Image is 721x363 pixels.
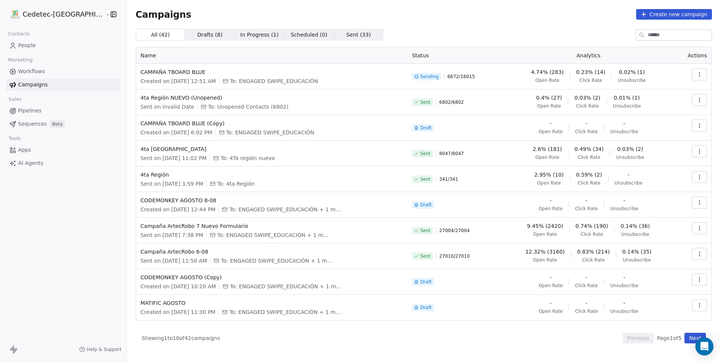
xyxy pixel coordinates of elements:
span: Draft [420,202,431,208]
span: Cedetec-[GEOGRAPHIC_DATA] [23,9,103,19]
span: 0.4% (27) [536,94,562,102]
span: Sent on [DATE] 11:50 AM [141,257,207,265]
span: Created on [DATE] 6:02 PM [141,129,212,136]
span: 0.83% (214) [577,248,610,255]
th: Analytics [502,47,675,64]
span: Sent on [DATE] 3:59 PM [141,180,203,188]
span: Scheduled ( 0 ) [291,31,328,39]
span: Open Rate [538,129,563,135]
span: Draft [420,125,431,131]
span: CAMPAÑA TBOARD BLUE (Copy) [141,120,403,127]
span: Help & Support [87,346,121,352]
span: Apps [18,146,31,154]
span: Pipelines [18,107,41,115]
span: Unsubscribe [613,103,641,109]
span: Unsubscribe [621,231,649,237]
button: Next [684,333,706,343]
span: Open Rate [533,257,557,263]
span: 4.74% (283) [531,68,564,76]
span: 12.32% (3160) [525,248,565,255]
span: Open Rate [537,103,561,109]
span: 0.23% (14) [576,68,606,76]
span: AI Agents [18,159,43,167]
span: MATIFIC AGOSTO [141,299,403,307]
span: Sent [420,151,430,157]
span: 0.03% (2) [574,94,600,102]
th: Name [136,47,408,64]
span: 341 / 341 [439,176,458,182]
span: 2.95% (10) [534,171,564,178]
span: Created on [DATE] 10:20 AM [141,283,216,290]
span: - [623,197,625,204]
span: Click Rate [580,77,602,83]
span: To: Unopened Contacts (6802) [208,103,288,111]
span: 6672 / 16015 [447,74,475,80]
span: 0.02% (1) [619,68,645,76]
span: Open Rate [535,154,560,160]
span: Sequences [18,120,47,128]
span: - [550,120,552,127]
span: Unsubscribe [615,180,643,186]
span: Sent [420,228,430,234]
span: 0.74% (190) [575,222,608,230]
span: Draft [420,279,431,285]
th: Status [407,47,502,64]
span: 4ta Región [141,171,403,178]
span: Workflows [18,68,45,75]
span: Open Rate [537,180,561,186]
span: 0.14% (35) [622,248,652,255]
span: Open Rate [538,308,563,314]
img: IMAGEN%2010%20A%C3%83%C2%91OS.png [11,10,20,19]
div: Open Intercom Messenger [695,337,713,355]
span: 27004 / 27004 [439,228,470,234]
span: Click Rate [575,308,598,314]
span: Page 1 of 5 [657,334,681,342]
span: - [623,274,625,281]
span: - [550,274,552,281]
span: To: ENGAGED SWIPE_EDUCACIÓN [226,129,314,136]
span: Click Rate [575,283,598,289]
span: Click Rate [575,206,598,212]
span: Sent [420,176,430,182]
span: To: ENGAGED SWIPE_EDUCACIÓN + 1 more [230,283,343,290]
span: Unsubscribe [623,257,651,263]
span: Unsubscribe [610,308,638,314]
span: - [550,299,552,307]
span: Sent on [DATE] 11:02 PM [141,154,207,162]
button: Previous [623,333,654,343]
a: Help & Support [79,346,121,352]
span: - [586,299,588,307]
span: CODEMONKEY AGOSTO (Copy) [141,274,403,281]
a: SequencesBeta [6,118,120,130]
span: Sales [5,94,25,105]
span: - [623,120,625,127]
span: People [18,42,36,49]
span: To: ENGAGED SWIPE_EDUCACIÓN + 1 more [229,308,342,316]
span: Click Rate [576,103,599,109]
span: Sent on Invalid Date [141,103,195,111]
span: Campaigns [18,81,48,89]
span: Beta [50,120,65,128]
span: - [627,171,629,178]
span: Click Rate [582,257,605,263]
span: Unsubscribe [618,77,646,83]
th: Actions [675,47,712,64]
span: 8047 / 8047 [439,151,464,157]
span: To: ENGAGED SWIPE_EDUCACIÓN + 1 more [221,257,334,265]
span: 4ta [GEOGRAPHIC_DATA] [141,145,403,153]
span: 0.14% (36) [621,222,650,230]
a: People [6,39,120,52]
a: Workflows [6,65,120,78]
span: - [586,197,588,204]
span: - [623,299,625,307]
span: Sent ( 33 ) [346,31,371,39]
span: Draft [420,305,431,311]
span: - [586,274,588,281]
span: CODEMONKEY AGOSTO 8-08 [141,197,403,204]
span: Drafts ( 8 ) [197,31,222,39]
span: To: 4Ta región nuevo [221,154,275,162]
span: Open Rate [538,283,563,289]
a: Campaigns [6,78,120,91]
button: Cedetec-[GEOGRAPHIC_DATA] [9,8,100,21]
span: - [586,120,588,127]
